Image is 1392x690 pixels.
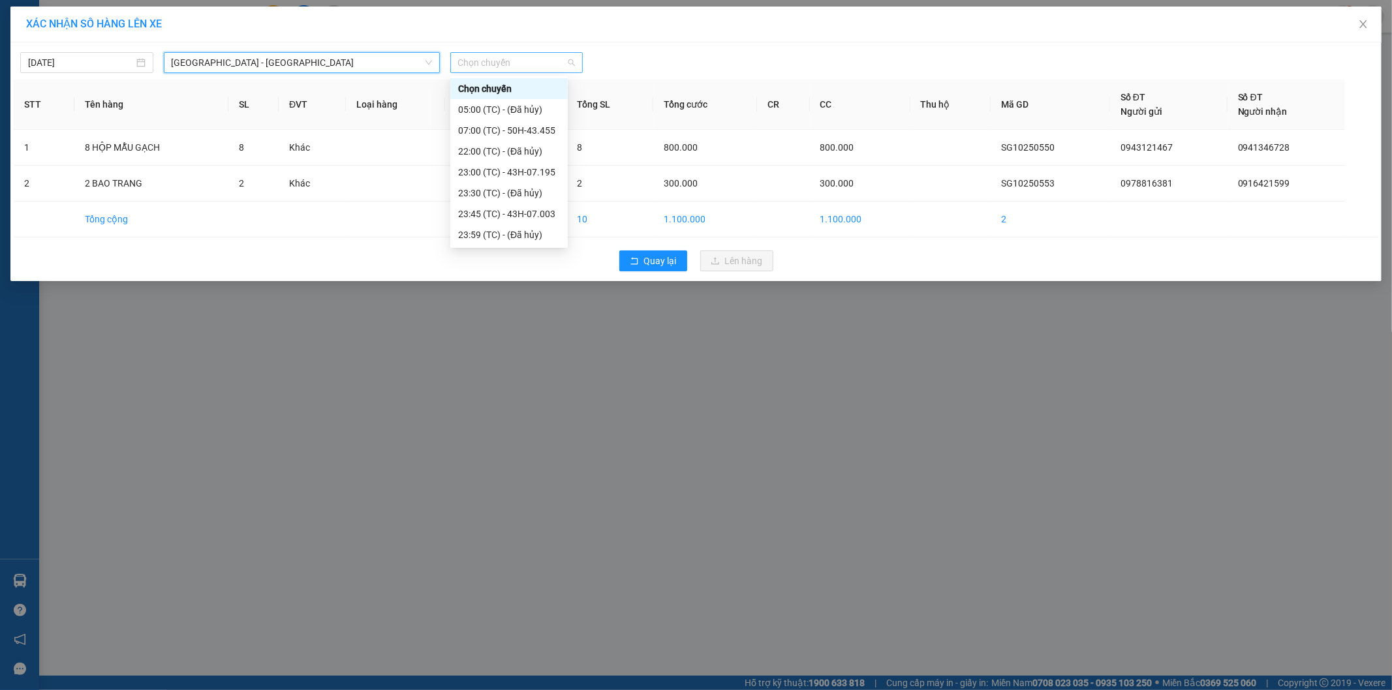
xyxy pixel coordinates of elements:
div: 23:45 (TC) - 43H-07.003 [458,207,560,221]
span: Người nhận [1238,106,1288,117]
div: 05:00 (TC) - (Đã hủy) [458,102,560,117]
th: Ghi chú [445,80,566,130]
span: 8 [239,142,244,153]
td: 2 [991,202,1110,237]
div: Chọn chuyến [450,78,568,99]
span: close [1358,19,1369,29]
span: VP An Sương [5,29,61,57]
p: Gửi: [5,29,96,57]
span: VP 330 [PERSON_NAME] [98,7,191,36]
td: 2 BAO TRANG [74,166,228,202]
span: 0978816381 [1121,178,1173,188]
td: Khác [279,166,346,202]
th: Tổng cước [653,80,757,130]
td: Tổng cộng [74,202,228,237]
td: 2 [14,166,74,202]
span: SG10250553 [1001,178,1055,188]
div: Chọn chuyến [458,82,560,96]
span: 0941346728 [1238,142,1290,153]
span: KCN TÂY BẮT HỒ XÁ VĨNH CHẤP VĨNH LINH [98,54,170,112]
td: 1.100.000 [810,202,910,237]
th: ĐVT [279,80,346,130]
td: 10 [566,202,653,237]
span: 8 [577,142,582,153]
th: STT [14,80,74,130]
span: 300.000 [820,178,854,188]
span: 800.000 [820,142,854,153]
th: SL [228,80,279,130]
span: Số ĐT [1238,92,1263,102]
div: 23:00 (TC) - 43H-07.195 [458,165,560,179]
button: rollbackQuay lại [619,250,687,271]
span: 800.000 [664,142,698,153]
span: 0937026953 [98,38,170,52]
input: 13/10/2025 [28,55,134,70]
span: Lấy: [5,77,67,89]
span: Giao: [98,55,170,111]
td: 1 [14,130,74,166]
td: 1.100.000 [653,202,757,237]
span: XÁC NHẬN SỐ HÀNG LÊN XE [26,18,162,30]
th: Tên hàng [74,80,228,130]
span: Quay lại [644,254,677,268]
th: Thu hộ [910,80,991,130]
span: 2 [577,178,582,188]
span: 2 [239,178,244,188]
th: Mã GD [991,80,1110,130]
div: 23:30 (TC) - (Đã hủy) [458,186,560,200]
button: Close [1345,7,1382,43]
span: VP Q12 [25,76,67,90]
th: Tổng SL [566,80,653,130]
button: uploadLên hàng [700,250,773,271]
span: 0943121467 [1121,142,1173,153]
p: Nhận: [98,7,191,36]
th: CR [757,80,809,130]
th: CC [810,80,910,130]
div: 23:59 (TC) - (Đã hủy) [458,228,560,242]
span: 0937452844 [5,59,77,74]
span: Số ĐT [1121,92,1145,102]
div: 22:00 (TC) - (Đã hủy) [458,144,560,158]
span: Sài Gòn - Đà Lạt [172,53,432,72]
div: 07:00 (TC) - 50H-43.455 [458,123,560,138]
span: Người gửi [1121,106,1162,117]
span: SG10250550 [1001,142,1055,153]
span: rollback [630,256,639,267]
span: Chọn chuyến [458,53,576,72]
th: Loại hàng [346,80,445,130]
span: 300.000 [664,178,698,188]
td: Khác [279,130,346,166]
span: down [425,59,433,67]
span: 0916421599 [1238,178,1290,188]
td: 8 HỘP MẪU GẠCH [74,130,228,166]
